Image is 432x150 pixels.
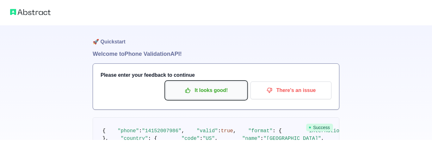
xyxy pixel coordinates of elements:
[200,136,203,141] span: :
[10,8,51,16] img: Abstract logo
[93,25,339,49] h1: 🚀 Quickstart
[250,82,331,99] button: There's an issue
[260,136,263,141] span: :
[148,136,157,141] span: : {
[255,85,327,96] p: There's an issue
[139,128,142,134] span: :
[170,85,242,96] p: It looks good!
[242,136,261,141] span: "name"
[321,136,324,141] span: ,
[93,49,339,58] h1: Welcome to Phone Validation API!
[182,128,185,134] span: ,
[218,128,221,134] span: :
[102,128,106,134] span: {
[118,128,139,134] span: "phone"
[306,128,351,134] span: "international"
[142,128,182,134] span: "14152007986"
[263,136,321,141] span: "[GEOGRAPHIC_DATA]"
[203,136,215,141] span: "US"
[306,124,333,131] span: Success
[101,71,331,79] h3: Please enter your feedback to continue
[215,136,218,141] span: ,
[248,128,273,134] span: "format"
[197,128,218,134] span: "valid"
[273,128,282,134] span: : {
[233,128,236,134] span: ,
[221,128,233,134] span: true
[182,136,200,141] span: "code"
[121,136,148,141] span: "country"
[166,82,247,99] button: It looks good!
